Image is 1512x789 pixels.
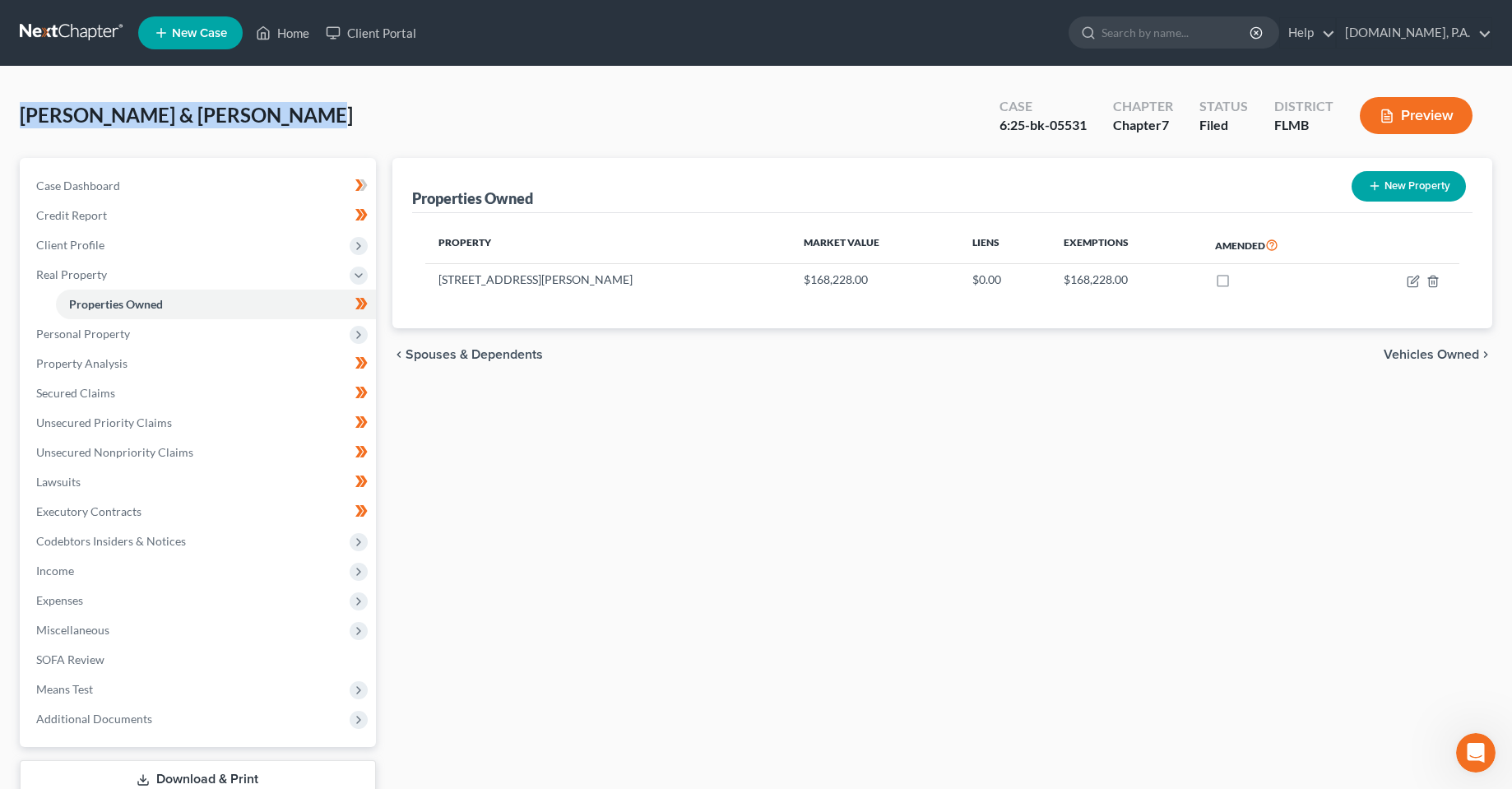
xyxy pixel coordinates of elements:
a: Unsecured Priority Claims [23,408,376,438]
button: New Property [1352,171,1466,202]
th: Exemptions [1051,226,1202,264]
button: Messages [109,513,219,579]
span: Help [261,555,287,566]
a: [DOMAIN_NAME], P.A. [1337,18,1491,48]
div: [PERSON_NAME] [58,439,154,457]
span: New Case [172,27,227,39]
span: Case Dashboard [36,179,120,193]
span: Messages [132,555,196,566]
div: 6:25-bk-05531 [999,116,1087,135]
a: Credit Report [23,201,376,230]
div: Properties Owned [412,188,533,208]
div: [PERSON_NAME] [58,135,154,152]
span: Real Property [36,267,107,281]
div: • [DATE] [157,135,203,152]
div: [PERSON_NAME] [58,74,154,91]
span: Crisis averted! I hope you don't have too, too many clients like this. I totally appreciate how e... [58,302,809,315]
img: Profile image for Katie [19,423,52,456]
a: Help [1280,18,1335,48]
a: Property Analysis [23,349,376,378]
a: Home [248,18,318,48]
div: • [DATE] [157,500,203,517]
a: Secured Claims [23,378,376,408]
img: Profile image for Emma [19,484,52,517]
span: Correct! You can update this information by going to My Account Settings > My User Profile, and t... [58,241,960,254]
span: [PERSON_NAME] & [PERSON_NAME] [20,103,353,127]
span: Means Test [36,682,93,696]
td: $0.00 [959,264,1051,295]
div: [PERSON_NAME] [58,257,154,274]
span: You're welcome, [PERSON_NAME]! Have a nice evening [58,119,377,132]
span: Properties Owned [69,297,163,311]
img: Profile image for Katie [19,301,52,334]
span: 7 [1162,117,1169,132]
span: Personal Property [36,327,130,341]
th: Property [425,226,791,264]
span: Expenses [36,593,83,607]
h1: Messages [122,7,211,35]
span: Income [36,564,74,578]
a: Lawsuits [23,467,376,497]
div: FLMB [1274,116,1333,135]
td: [STREET_ADDRESS][PERSON_NAME] [425,264,791,295]
div: Close [289,7,318,36]
div: Filed [1199,116,1248,135]
img: Profile image for Emma [19,58,52,91]
th: Amended [1202,226,1351,264]
a: SOFA Review [23,645,376,675]
span: Property Analysis [36,356,128,370]
iframe: Intercom live chat [1456,733,1496,773]
span: Codebtors Insiders & Notices [36,534,186,548]
button: Preview [1360,97,1473,134]
span: Secured Claims [36,386,115,400]
td: $168,228.00 [791,264,959,295]
button: Vehicles Owned chevron_right [1384,348,1492,361]
th: Market Value [791,226,959,264]
img: Profile image for James [19,240,52,273]
a: Executory Contracts [23,497,376,527]
th: Liens [959,226,1051,264]
i: chevron_right [1479,348,1492,361]
div: • [DATE] [157,378,203,396]
i: chevron_left [392,348,406,361]
span: Sure thing! Happy to help [58,58,207,72]
td: $168,228.00 [1051,264,1202,295]
span: Unsecured Nonpriority Claims [36,445,193,459]
img: Profile image for Emma [19,362,52,395]
span: Vehicles Owned [1384,348,1479,361]
span: Lawsuits [36,475,81,489]
div: • [DATE] [157,257,203,274]
a: Unsecured Nonpriority Claims [23,438,376,467]
span: Spouses & Dependents [406,348,543,361]
div: Chapter [1113,97,1173,116]
button: Send us a message [76,463,253,496]
input: Search by name... [1102,17,1252,48]
span: Client Profile [36,238,104,252]
span: Unsecured Priority Claims [36,415,172,429]
span: Home [38,555,72,566]
div: Status [1199,97,1248,116]
div: [PERSON_NAME] [58,318,154,335]
span: Executory Contracts [36,504,141,518]
button: chevron_left Spouses & Dependents [392,348,543,361]
a: Properties Owned [56,290,376,319]
div: [PERSON_NAME] [58,500,154,517]
div: • [DATE] [157,318,203,335]
div: • 22h ago [157,74,211,91]
a: Case Dashboard [23,171,376,201]
span: Additional Documents [36,712,152,726]
span: Miscellaneous [36,623,109,637]
span: SOFA Review [36,652,104,666]
div: [PERSON_NAME] [58,378,154,396]
div: District [1274,97,1333,116]
img: Profile image for Emma [19,179,52,212]
a: Client Portal [318,18,424,48]
div: • [DATE] [157,439,203,457]
div: • [DATE] [157,196,203,213]
span: Thank you [PERSON_NAME]! [58,363,223,376]
div: [PERSON_NAME] [58,196,154,213]
div: Chapter [1113,116,1173,135]
img: Profile image for Emma [19,118,52,151]
div: Case [999,97,1087,116]
span: Credit Report [36,208,107,222]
